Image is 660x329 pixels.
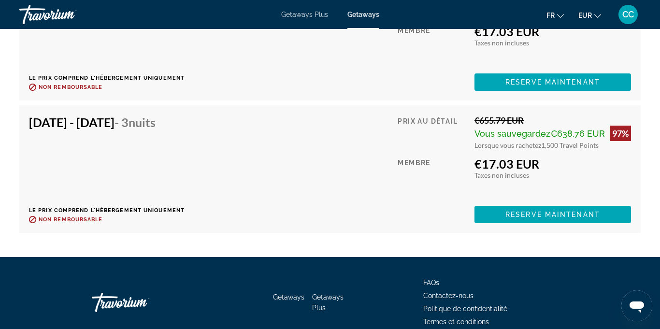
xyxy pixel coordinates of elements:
div: 97% [610,126,631,141]
span: Reserve maintenant [505,78,600,86]
span: Reserve maintenant [505,211,600,218]
a: Travorium [19,2,116,27]
button: Change currency [578,8,601,22]
a: Go Home [92,288,188,317]
p: Le prix comprend l'hébergement uniquement [29,75,185,81]
span: Non remboursable [39,84,103,90]
span: EUR [578,12,592,19]
p: Le prix comprend l'hébergement uniquement [29,207,185,214]
div: Membre [398,157,467,199]
span: Non remboursable [39,216,103,223]
div: €17.03 EUR [474,24,631,39]
a: Getaways Plus [312,293,344,312]
a: Getaways [347,11,379,18]
a: Termes et conditions [423,318,489,326]
div: Membre [398,24,467,66]
span: fr [546,12,555,19]
div: Prix au détail [398,115,467,149]
a: Getaways [273,293,304,301]
span: - 3 [115,115,156,129]
iframe: Bouton de lancement de la fenêtre de messagerie [621,290,652,321]
span: nuits [129,115,156,129]
a: Getaways Plus [281,11,328,18]
button: Change language [546,8,564,22]
span: €638.76 EUR [550,129,605,139]
span: Lorsque vous rachetez [474,141,541,149]
a: Contactez-nous [423,292,473,300]
span: Taxes non incluses [474,171,529,179]
span: Vous sauvegardez [474,129,550,139]
span: Taxes non incluses [474,39,529,47]
div: €655.79 EUR [474,115,631,126]
span: CC [622,10,634,19]
button: User Menu [616,4,641,25]
span: 1,500 Travel Points [541,141,599,149]
div: €17.03 EUR [474,157,631,171]
h4: [DATE] - [DATE] [29,115,177,129]
button: Reserve maintenant [474,206,631,223]
a: FAQs [423,279,439,286]
a: Politique de confidentialité [423,305,507,313]
button: Reserve maintenant [474,73,631,91]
